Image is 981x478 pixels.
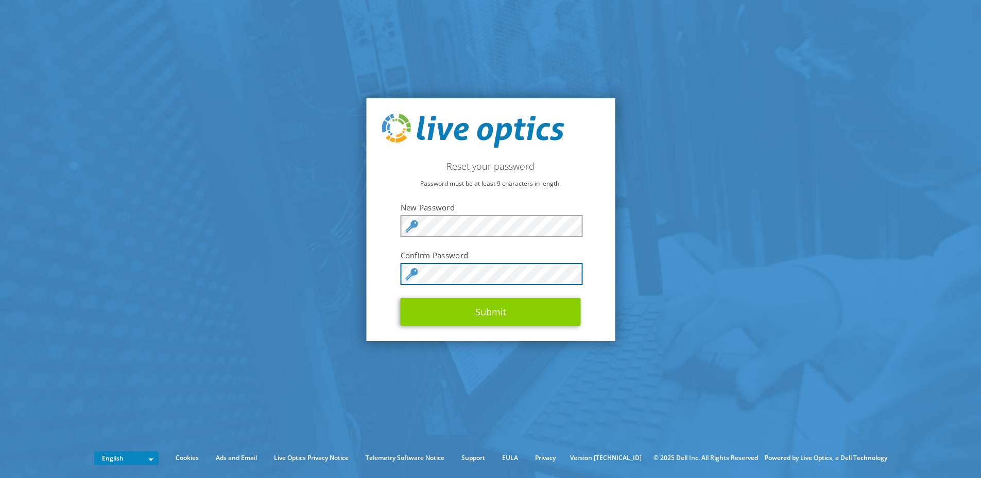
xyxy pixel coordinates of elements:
[358,452,452,464] a: Telemetry Software Notice
[382,161,599,172] h2: Reset your password
[401,202,581,213] label: New Password
[454,452,493,464] a: Support
[382,114,564,148] img: live_optics_svg.svg
[401,250,581,260] label: Confirm Password
[765,452,887,464] li: Powered by Live Optics, a Dell Technology
[565,452,647,464] li: Version [TECHNICAL_ID]
[401,298,581,326] button: Submit
[208,452,265,464] a: Ads and Email
[527,452,563,464] a: Privacy
[168,452,206,464] a: Cookies
[382,178,599,189] p: Password must be at least 9 characters in length.
[494,452,526,464] a: EULA
[266,452,356,464] a: Live Optics Privacy Notice
[648,452,763,464] li: © 2025 Dell Inc. All Rights Reserved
